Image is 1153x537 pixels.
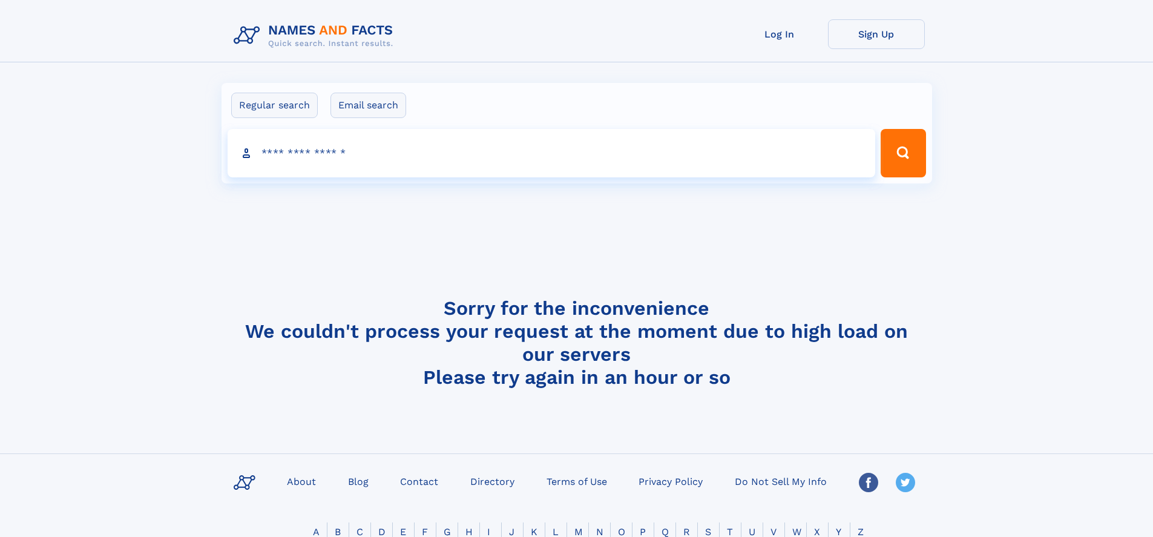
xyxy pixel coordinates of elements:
a: Directory [465,472,519,490]
a: Privacy Policy [634,472,708,490]
a: About [282,472,321,490]
a: Contact [395,472,443,490]
a: Blog [343,472,373,490]
a: Do Not Sell My Info [730,472,832,490]
img: Twitter [896,473,915,492]
input: search input [228,129,876,177]
a: Sign Up [828,19,925,49]
button: Search Button [881,129,925,177]
label: Email search [330,93,406,118]
img: Logo Names and Facts [229,19,403,52]
img: Facebook [859,473,878,492]
label: Regular search [231,93,318,118]
a: Log In [731,19,828,49]
a: Terms of Use [542,472,612,490]
h4: Sorry for the inconvenience We couldn't process your request at the moment due to high load on ou... [229,297,925,389]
